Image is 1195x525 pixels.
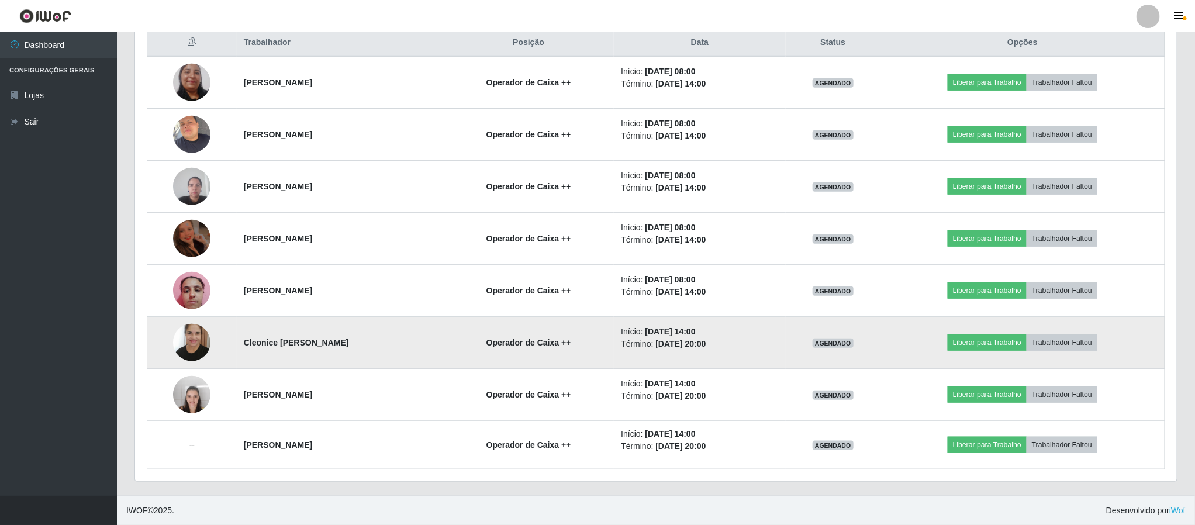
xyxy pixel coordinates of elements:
time: [DATE] 14:00 [655,131,706,140]
li: Término: [621,390,778,402]
th: Opções [880,29,1165,57]
time: [DATE] 08:00 [645,119,696,128]
strong: Operador de Caixa ++ [486,390,571,399]
button: Liberar para Trabalho [948,74,1027,91]
span: © 2025 . [126,505,174,517]
a: iWof [1169,506,1186,515]
li: Início: [621,65,778,78]
time: [DATE] 14:00 [655,287,706,296]
li: Término: [621,78,778,90]
li: Término: [621,234,778,246]
button: Trabalhador Faltou [1027,230,1097,247]
time: [DATE] 08:00 [645,67,696,76]
time: [DATE] 14:00 [645,379,696,388]
strong: Operador de Caixa ++ [486,286,571,295]
button: Trabalhador Faltou [1027,178,1097,195]
time: [DATE] 20:00 [655,339,706,348]
li: Início: [621,222,778,234]
img: 1655230904853.jpeg [173,369,210,419]
strong: Cleonice [PERSON_NAME] [244,338,349,347]
span: AGENDADO [813,130,854,140]
li: Término: [621,440,778,453]
time: [DATE] 08:00 [645,171,696,180]
button: Liberar para Trabalho [948,178,1027,195]
img: 1748306112659.jpeg [173,265,210,315]
li: Início: [621,274,778,286]
time: [DATE] 14:00 [655,235,706,244]
span: AGENDADO [813,286,854,296]
button: Liberar para Trabalho [948,334,1027,351]
button: Liberar para Trabalho [948,386,1027,403]
li: Início: [621,326,778,338]
strong: [PERSON_NAME] [244,234,312,243]
li: Término: [621,286,778,298]
strong: Operador de Caixa ++ [486,78,571,87]
th: Trabalhador [237,29,443,57]
button: Trabalhador Faltou [1027,437,1097,453]
img: 1701346720849.jpeg [173,43,210,122]
time: [DATE] 20:00 [655,391,706,400]
img: 1745616854456.jpeg [173,213,210,263]
span: IWOF [126,506,148,515]
span: AGENDADO [813,339,854,348]
span: AGENDADO [813,78,854,88]
li: Início: [621,118,778,130]
img: 1731148670684.jpeg [173,161,210,211]
button: Trabalhador Faltou [1027,74,1097,91]
time: [DATE] 08:00 [645,275,696,284]
button: Liberar para Trabalho [948,126,1027,143]
li: Início: [621,170,778,182]
span: AGENDADO [813,391,854,400]
th: Data [614,29,785,57]
strong: Operador de Caixa ++ [486,130,571,139]
strong: [PERSON_NAME] [244,440,312,450]
span: AGENDADO [813,234,854,244]
img: 1734154515134.jpeg [173,109,210,159]
time: [DATE] 14:00 [655,183,706,192]
li: Término: [621,338,778,350]
strong: Operador de Caixa ++ [486,440,571,450]
button: Trabalhador Faltou [1027,386,1097,403]
button: Liberar para Trabalho [948,230,1027,247]
strong: [PERSON_NAME] [244,130,312,139]
time: [DATE] 14:00 [655,79,706,88]
time: [DATE] 08:00 [645,223,696,232]
li: Término: [621,182,778,194]
span: AGENDADO [813,441,854,450]
img: CoreUI Logo [19,9,71,23]
time: [DATE] 14:00 [645,429,696,438]
strong: Operador de Caixa ++ [486,338,571,347]
strong: [PERSON_NAME] [244,390,312,399]
strong: Operador de Caixa ++ [486,234,571,243]
li: Início: [621,378,778,390]
span: AGENDADO [813,182,854,192]
strong: [PERSON_NAME] [244,286,312,295]
time: [DATE] 14:00 [645,327,696,336]
button: Trabalhador Faltou [1027,126,1097,143]
strong: Operador de Caixa ++ [486,182,571,191]
time: [DATE] 20:00 [655,441,706,451]
button: Liberar para Trabalho [948,437,1027,453]
th: Posição [443,29,614,57]
strong: [PERSON_NAME] [244,182,312,191]
img: 1727450734629.jpeg [173,317,210,368]
th: Status [786,29,880,57]
button: Trabalhador Faltou [1027,334,1097,351]
strong: [PERSON_NAME] [244,78,312,87]
td: -- [147,421,237,469]
li: Término: [621,130,778,142]
button: Trabalhador Faltou [1027,282,1097,299]
li: Início: [621,428,778,440]
button: Liberar para Trabalho [948,282,1027,299]
span: Desenvolvido por [1106,505,1186,517]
